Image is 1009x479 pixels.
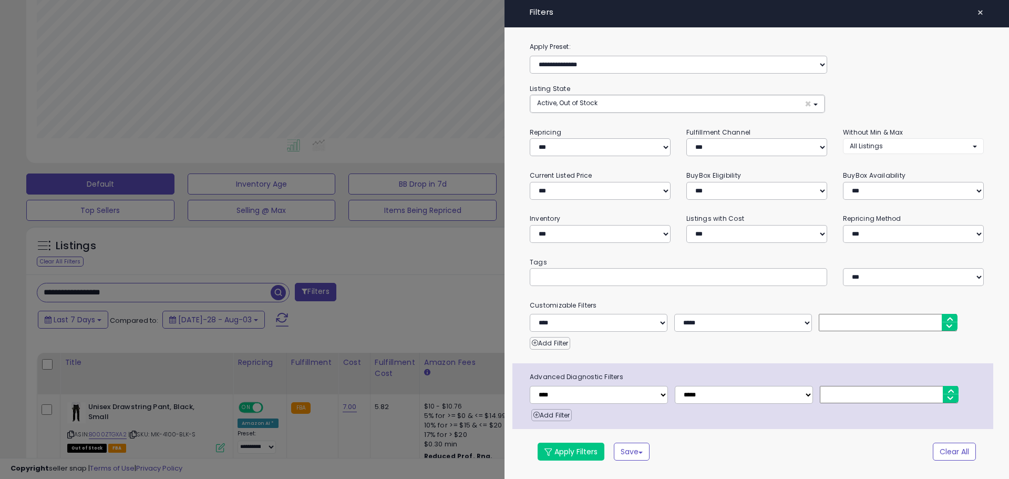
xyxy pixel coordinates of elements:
button: All Listings [843,138,984,154]
small: Listing State [530,84,570,93]
h4: Filters [530,8,984,17]
button: Add Filter [530,337,570,350]
small: BuyBox Availability [843,171,905,180]
span: Active, Out of Stock [537,98,598,107]
button: Active, Out of Stock × [530,95,825,113]
small: Repricing [530,128,561,137]
span: × [805,98,811,109]
label: Apply Preset: [522,41,992,53]
small: Tags [522,257,992,268]
small: BuyBox Eligibility [686,171,741,180]
small: Customizable Filters [522,300,992,311]
button: Clear All [933,443,976,461]
button: Add Filter [531,409,572,422]
button: Apply Filters [538,443,604,461]
span: Advanced Diagnostic Filters [522,371,993,383]
button: Save [614,443,650,461]
small: Fulfillment Channel [686,128,750,137]
span: × [977,5,984,20]
small: Inventory [530,214,560,223]
button: × [973,5,988,20]
small: Repricing Method [843,214,901,223]
small: Without Min & Max [843,128,903,137]
span: All Listings [850,141,883,150]
small: Listings with Cost [686,214,744,223]
small: Current Listed Price [530,171,592,180]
